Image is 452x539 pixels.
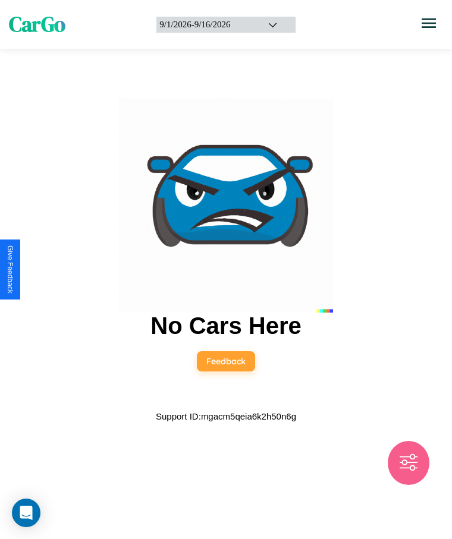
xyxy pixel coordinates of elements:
div: Give Feedback [6,245,14,294]
img: car [119,99,333,313]
p: Support ID: mgacm5qeia6k2h50n6g [156,408,296,424]
div: Open Intercom Messenger [12,499,40,527]
span: CarGo [9,10,65,39]
h2: No Cars Here [150,313,301,339]
button: Feedback [197,351,255,371]
div: 9 / 1 / 2026 - 9 / 16 / 2026 [159,20,252,30]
